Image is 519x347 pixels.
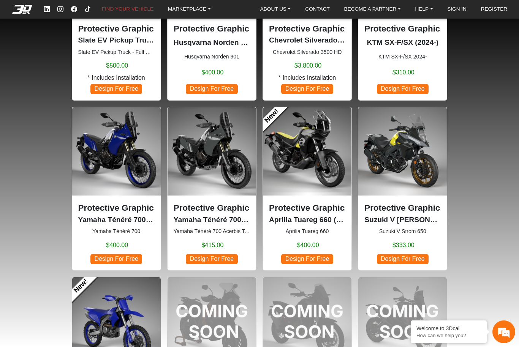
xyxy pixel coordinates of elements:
[364,215,441,226] p: Suzuki V Strom 650 (2017-2024)
[377,254,429,264] span: Design For Free
[168,107,256,196] img: Ténéré 700 Acerbis Tank 6.1 Gl2019-2024
[281,254,333,264] span: Design For Free
[263,107,351,196] img: Tuareg 660null2022
[99,4,157,15] a: FIND YOUR VEHICLE
[90,84,142,94] span: Design For Free
[269,35,345,46] p: Chevrolet Silverado 3500 HD (2020-2023)
[174,202,250,215] p: Protective Graphic Kit
[51,224,98,248] div: FAQs
[269,215,345,226] p: Aprilia Tuareg 660 (2022)
[8,39,20,50] div: Navigation go back
[478,4,511,15] a: REGISTER
[302,4,333,15] a: CONTACT
[72,107,161,196] img: Ténéré 700null2019-2024
[364,227,441,235] small: Suzuki V Strom 650
[392,241,415,250] span: $333.00
[174,227,250,235] small: Yamaha Ténéré 700 Acerbis Tank 6.1 Gl
[278,73,336,82] span: * Includes Installation
[297,241,319,250] span: $400.00
[444,4,470,15] a: SIGN IN
[364,37,441,48] p: KTM SX-F/SX (2024-)
[44,89,105,161] span: We're online!
[358,107,447,196] img: V Strom 650null2017-2024
[257,4,294,15] a: ABOUT US
[165,4,214,15] a: MARKETPLACE
[78,215,155,226] p: Yamaha Ténéré 700 (2019-2024)
[364,22,441,35] p: Protective Graphic Kit
[106,241,128,250] span: $400.00
[51,40,139,50] div: Chat with us now
[364,202,441,215] p: Protective Graphic Kit
[263,107,352,271] div: Aprilia Tuareg 660
[257,101,288,131] a: New!
[174,37,250,48] p: Husqvarna Norden 901 (2021-2024)
[174,215,250,226] p: Yamaha Ténéré 700 Acerbis Tank 6.1 Gl (2019-2024)
[269,227,345,235] small: Aprilia Tuareg 660
[416,325,481,331] div: Welcome to 3Dcal
[66,271,97,301] a: New!
[88,73,145,82] span: * Includes Installation
[167,107,256,271] div: Yamaha Ténéré 700 Acerbis Tank 6.1 Gl
[201,241,223,250] span: $415.00
[341,4,404,15] a: BECOME A PARTNER
[364,53,441,61] small: KTM SX-F/SX 2024-
[358,107,447,271] div: Suzuki V Strom 650
[416,333,481,338] p: How can we help you?
[392,68,415,77] span: $310.00
[412,4,436,15] a: HELP
[281,84,333,94] span: Design For Free
[72,107,161,271] div: Yamaha Ténéré 700
[4,198,145,224] textarea: Type your message and hit 'Enter'
[78,48,155,56] small: Slate EV Pickup Truck - Full Wrapping Kit
[294,61,321,70] span: $3,800.00
[78,35,155,46] p: Slate EV Pickup Truck Full Set (2026)
[4,238,51,243] span: Conversation
[377,84,429,94] span: Design For Free
[269,48,345,56] small: Chevrolet Silverado 3500 HD
[174,53,250,61] small: Husqvarna Norden 901
[201,68,223,77] span: $400.00
[269,202,345,215] p: Protective Graphic Kit
[78,227,155,235] small: Yamaha Ténéré 700
[78,22,155,35] p: Protective Graphic Kit
[186,84,237,94] span: Design For Free
[186,254,237,264] span: Design For Free
[98,224,145,248] div: Articles
[90,254,142,264] span: Design For Free
[106,61,128,70] span: $500.00
[125,4,143,22] div: Minimize live chat window
[174,22,250,35] p: Protective Graphic Kit
[78,202,155,215] p: Protective Graphic Kit
[269,22,345,35] p: Protective Graphic Kit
